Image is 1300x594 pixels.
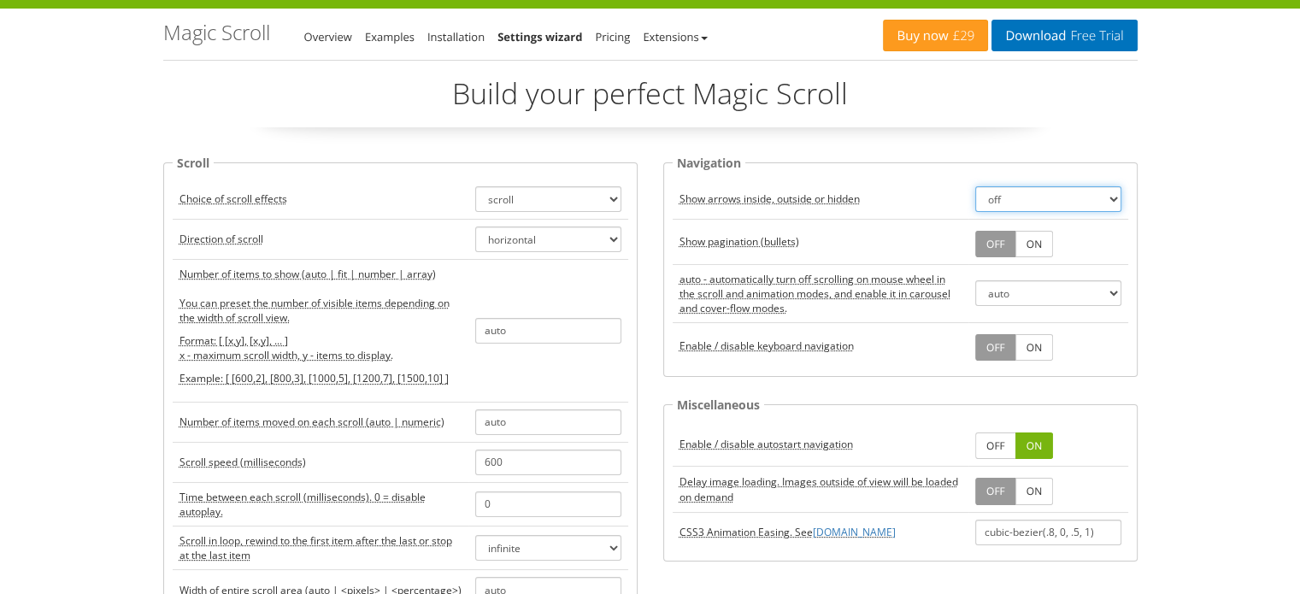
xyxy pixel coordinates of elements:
acronym: autoplay, default: 0 [179,490,462,519]
acronym: step, default: auto [179,415,444,429]
h1: Magic Scroll [163,21,270,44]
acronym: pagination, default: false [679,234,799,249]
a: ON [1015,478,1053,504]
p: Format: [ [x,y], [x,y], ... ] x - maximum scroll width, y - items to display. [179,333,462,362]
a: Settings wizard [497,29,582,44]
p: Build your perfect Magic Scroll [163,74,1138,127]
acronym: mode, default: scroll [179,191,287,206]
span: Free Trial [1066,29,1123,43]
acronym: keyboard, default: false [679,338,854,353]
legend: Navigation [673,153,745,173]
legend: Miscellaneous [673,395,764,415]
a: OFF [975,231,1016,257]
a: ON [1015,231,1053,257]
a: OFF [975,478,1016,504]
acronym: lazyLoad, default: false [679,474,962,503]
legend: Scroll [173,153,214,173]
acronym: scrollOnWheel, default: auto [679,272,962,315]
a: Installation [427,29,485,44]
a: ON [1015,432,1053,459]
a: OFF [975,432,1016,459]
a: ON [1015,334,1053,361]
p: You can preset the number of visible items depending on the width of scroll view. [179,296,462,325]
p: Example: [ [600,2], [800,3], [1000,5], [1200,7], [1500,10] ] [179,371,462,385]
acronym: items, default: auto [179,267,462,395]
a: [DOMAIN_NAME] [813,525,896,539]
acronym: easing, default: cubic-bezier(.8, 0, .5, 1) [679,525,896,539]
a: OFF [975,334,1016,361]
a: Extensions [643,29,707,44]
acronym: arrows, default: outside [679,191,860,206]
acronym: speed, default: 600 [179,455,306,469]
span: £29 [949,29,975,43]
a: Buy now£29 [883,20,988,51]
a: Pricing [595,29,630,44]
a: Overview [304,29,352,44]
a: DownloadFree Trial [991,20,1137,51]
a: Examples [365,29,415,44]
acronym: orientation, default: horizontal [179,232,263,246]
acronym: autostart, default: true [679,437,853,451]
acronym: loop, default: infinite [179,533,462,562]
